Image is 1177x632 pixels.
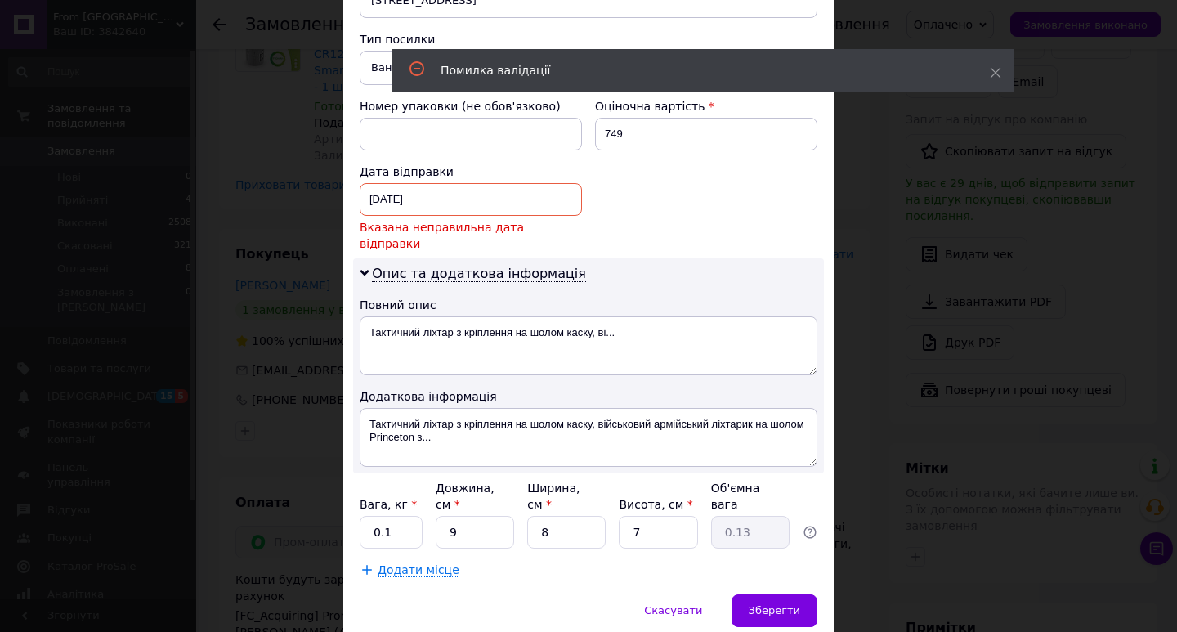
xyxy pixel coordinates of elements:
[527,482,580,511] label: Ширина, см
[360,164,582,180] div: Дата відправки
[360,408,817,467] textarea: Тактичний ліхтар з кріплення на шолом каску, військовий армійський ліхтарик на шолом Princeton з...
[360,33,435,46] span: Тип посилки
[372,266,586,282] span: Опис та додаткова інформація
[360,297,817,313] div: Повний опис
[360,98,582,114] div: Номер упаковки (не обов'язково)
[749,604,800,616] span: Зберегти
[711,480,790,513] div: Об'ємна вага
[441,62,949,78] div: Помилка валідації
[378,563,459,577] span: Додати місце
[360,219,582,252] span: Вказана неправильна дата відправки
[360,51,817,85] span: Вантаж
[360,498,417,511] label: Вага, кг
[595,98,817,114] div: Оціночна вартість
[360,388,817,405] div: Додаткова інформація
[619,498,692,511] label: Висота, см
[644,604,702,616] span: Скасувати
[436,482,495,511] label: Довжина, см
[360,316,817,375] textarea: Тактичний ліхтар з кріплення на шолом каску, ві...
